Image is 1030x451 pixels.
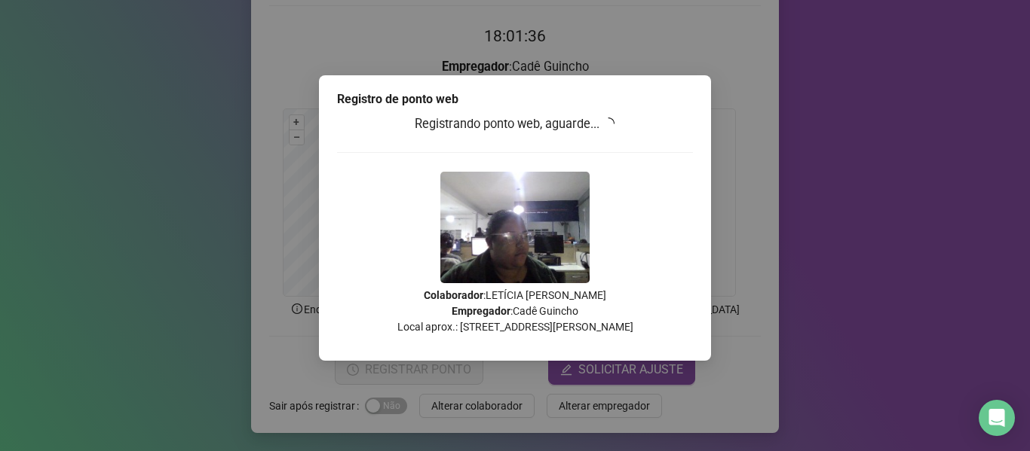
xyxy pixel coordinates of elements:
[600,114,618,132] span: loading
[337,288,693,335] p: : LETÍCIA [PERSON_NAME] : Cadê Guincho Local aprox.: [STREET_ADDRESS][PERSON_NAME]
[424,289,483,301] strong: Colaborador
[979,400,1015,436] div: Open Intercom Messenger
[452,305,510,317] strong: Empregador
[440,172,590,283] img: 2Q==
[337,90,693,108] div: Registro de ponto web
[337,114,693,134] h3: Registrando ponto web, aguarde...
